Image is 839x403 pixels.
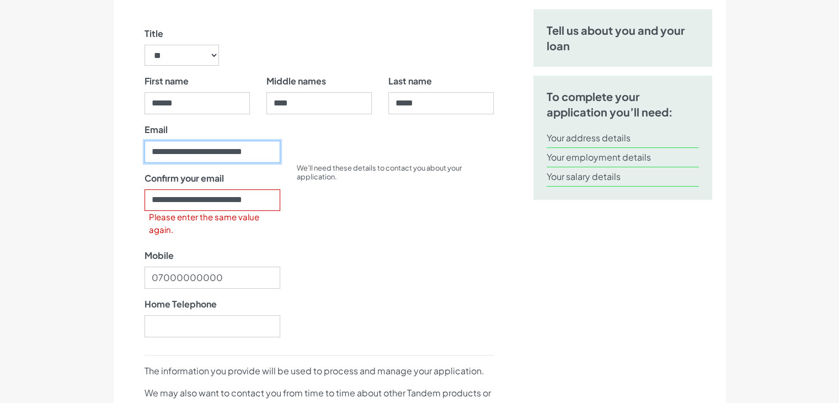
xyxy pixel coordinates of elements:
[547,23,699,54] h5: Tell us about you and your loan
[547,89,699,120] h5: To complete your application you’ll need:
[547,167,699,187] li: Your salary details
[145,298,217,311] label: Home Telephone
[266,75,326,88] label: Middle names
[145,172,224,185] label: Confirm your email
[145,75,189,88] label: First name
[145,27,163,40] label: Title
[149,211,280,236] label: Please enter the same value again.
[145,249,174,262] label: Mobile
[297,163,462,181] small: We’ll need these details to contact you about your application.
[145,364,494,378] p: The information you provide will be used to process and manage your application.
[388,75,432,88] label: Last name
[547,148,699,167] li: Your employment details
[547,129,699,148] li: Your address details
[145,123,168,136] label: Email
